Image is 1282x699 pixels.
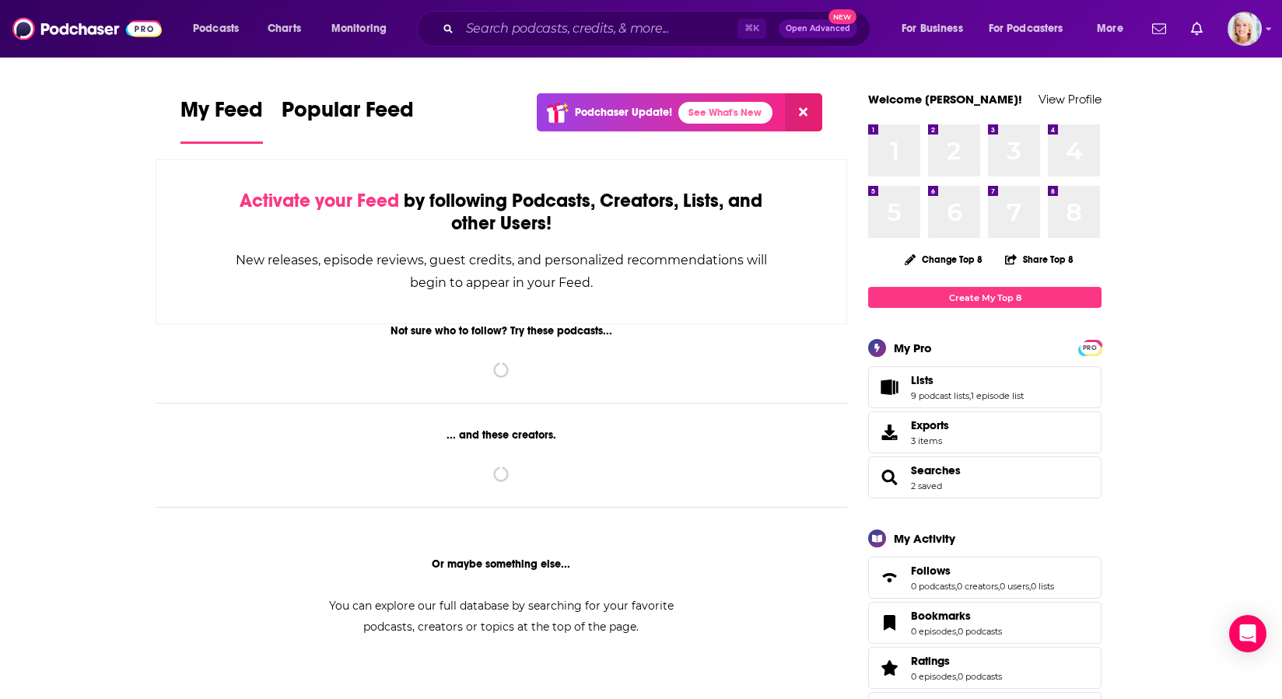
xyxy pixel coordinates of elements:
[868,602,1102,644] span: Bookmarks
[1229,615,1266,652] div: Open Intercom Messenger
[310,596,692,638] div: You can explore our full database by searching for your favorite podcasts, creators or topics at ...
[874,612,905,634] a: Bookmarks
[989,18,1063,40] span: For Podcasters
[234,249,769,294] div: New releases, episode reviews, guest credits, and personalized recommendations will begin to appe...
[902,18,963,40] span: For Business
[911,626,956,637] a: 0 episodes
[911,654,950,668] span: Ratings
[874,467,905,488] a: Searches
[874,567,905,589] a: Follows
[958,671,1002,682] a: 0 podcasts
[1097,18,1123,40] span: More
[911,373,1024,387] a: Lists
[895,250,992,269] button: Change Top 8
[828,9,856,24] span: New
[156,324,847,337] div: Not sure who to follow? Try these podcasts...
[1185,16,1209,42] a: Show notifications dropdown
[1031,581,1054,592] a: 0 lists
[786,25,850,33] span: Open Advanced
[1081,342,1099,354] span: PRO
[1029,581,1031,592] span: ,
[156,428,847,442] div: ... and these creators.
[1004,244,1074,274] button: Share Top 8
[1086,16,1143,41] button: open menu
[182,16,259,41] button: open menu
[911,564,951,578] span: Follows
[234,190,769,235] div: by following Podcasts, Creators, Lists, and other Users!
[911,581,955,592] a: 0 podcasts
[874,421,905,443] span: Exports
[911,609,1002,623] a: Bookmarks
[998,581,1000,592] span: ,
[460,16,737,41] input: Search podcasts, credits, & more...
[432,11,885,47] div: Search podcasts, credits, & more...
[969,390,971,401] span: ,
[575,106,672,119] p: Podchaser Update!
[1228,12,1262,46] button: Show profile menu
[911,671,956,682] a: 0 episodes
[868,647,1102,689] span: Ratings
[779,19,857,38] button: Open AdvancedNew
[320,16,407,41] button: open menu
[891,16,983,41] button: open menu
[868,366,1102,408] span: Lists
[737,19,766,39] span: ⌘ K
[1146,16,1172,42] a: Show notifications dropdown
[257,16,310,41] a: Charts
[911,418,949,432] span: Exports
[958,626,1002,637] a: 0 podcasts
[911,390,969,401] a: 9 podcast lists
[868,287,1102,308] a: Create My Top 8
[180,96,263,132] span: My Feed
[193,18,239,40] span: Podcasts
[979,16,1086,41] button: open menu
[911,463,961,477] a: Searches
[874,376,905,398] a: Lists
[868,456,1102,498] span: Searches
[868,411,1102,453] a: Exports
[956,671,958,682] span: ,
[911,609,971,623] span: Bookmarks
[911,373,933,387] span: Lists
[1039,92,1102,107] a: View Profile
[894,531,955,546] div: My Activity
[956,626,958,637] span: ,
[868,557,1102,599] span: Follows
[874,657,905,679] a: Ratings
[331,18,387,40] span: Monitoring
[1000,581,1029,592] a: 0 users
[12,14,162,44] img: Podchaser - Follow, Share and Rate Podcasts
[1081,341,1099,353] a: PRO
[957,581,998,592] a: 0 creators
[678,102,772,124] a: See What's New
[268,18,301,40] span: Charts
[282,96,414,144] a: Popular Feed
[180,96,263,144] a: My Feed
[868,92,1022,107] a: Welcome [PERSON_NAME]!
[971,390,1024,401] a: 1 episode list
[282,96,414,132] span: Popular Feed
[955,581,957,592] span: ,
[240,189,399,212] span: Activate your Feed
[911,654,1002,668] a: Ratings
[1228,12,1262,46] span: Logged in as ashtonrc
[894,341,932,355] div: My Pro
[1228,12,1262,46] img: User Profile
[156,557,847,571] div: Or maybe something else...
[911,564,1054,578] a: Follows
[911,481,942,491] a: 2 saved
[911,435,949,446] span: 3 items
